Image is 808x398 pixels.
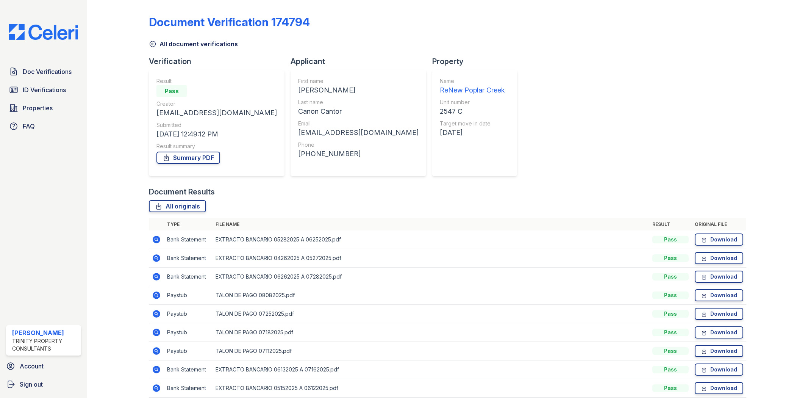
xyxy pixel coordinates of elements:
[298,77,419,85] div: First name
[695,289,743,301] a: Download
[149,56,291,67] div: Verification
[298,120,419,127] div: Email
[298,149,419,159] div: [PHONE_NUMBER]
[23,67,72,76] span: Doc Verifications
[3,359,84,374] a: Account
[298,127,419,138] div: [EMAIL_ADDRESS][DOMAIN_NAME]
[6,82,81,97] a: ID Verifications
[695,252,743,264] a: Download
[652,236,689,243] div: Pass
[440,77,505,85] div: Name
[149,15,310,29] div: Document Verification 174794
[164,249,213,268] td: Bank Statement
[440,127,505,138] div: [DATE]
[164,218,213,230] th: Type
[432,56,523,67] div: Property
[12,328,78,337] div: [PERSON_NAME]
[695,233,743,246] a: Download
[213,268,649,286] td: EXTRACTO BANCARIO 06262025 A 07282025.pdf
[20,380,43,389] span: Sign out
[164,230,213,249] td: Bank Statement
[156,77,277,85] div: Result
[213,305,649,323] td: TALON DE PAGO 07252025.pdf
[164,286,213,305] td: Paystub
[213,379,649,398] td: EXTRACTO BANCARIO 05152025 A 06122025.pdf
[298,99,419,106] div: Last name
[156,129,277,139] div: [DATE] 12:49:12 PM
[440,85,505,96] div: ReNew Poplar Creek
[298,106,419,117] div: Canon Cantor
[440,99,505,106] div: Unit number
[156,152,220,164] a: Summary PDF
[692,218,746,230] th: Original file
[23,122,35,131] span: FAQ
[652,254,689,262] div: Pass
[12,337,78,353] div: Trinity Property Consultants
[149,39,238,49] a: All document verifications
[164,305,213,323] td: Paystub
[213,286,649,305] td: TALON DE PAGO 08082025.pdf
[695,382,743,394] a: Download
[213,342,649,360] td: TALON DE PAGO 07112025.pdf
[156,121,277,129] div: Submitted
[695,271,743,283] a: Download
[164,268,213,286] td: Bank Statement
[3,24,84,40] img: CE_Logo_Blue-a8612792a0a2168367f1c8372b55b34899dd931a85d93a1a3d3e32e68fde9ad4.png
[149,200,206,212] a: All originals
[298,85,419,96] div: [PERSON_NAME]
[6,119,81,134] a: FAQ
[23,103,53,113] span: Properties
[213,249,649,268] td: EXTRACTO BANCARIO 04262025 A 05272025.pdf
[652,347,689,355] div: Pass
[213,360,649,379] td: EXTRACTO BANCARIO 06132025 A 07162025.pdf
[6,64,81,79] a: Doc Verifications
[652,291,689,299] div: Pass
[652,310,689,318] div: Pass
[649,218,692,230] th: Result
[156,100,277,108] div: Creator
[164,342,213,360] td: Paystub
[291,56,432,67] div: Applicant
[156,85,187,97] div: Pass
[23,85,66,94] span: ID Verifications
[164,323,213,342] td: Paystub
[695,345,743,357] a: Download
[440,77,505,96] a: Name ReNew Poplar Creek
[652,384,689,392] div: Pass
[20,362,44,371] span: Account
[298,141,419,149] div: Phone
[213,323,649,342] td: TALON DE PAGO 07182025.pdf
[652,273,689,280] div: Pass
[149,186,215,197] div: Document Results
[3,377,84,392] a: Sign out
[695,326,743,338] a: Download
[6,100,81,116] a: Properties
[213,230,649,249] td: EXTRACTO BANCARIO 05282025 A 06252025.pdf
[156,108,277,118] div: [EMAIL_ADDRESS][DOMAIN_NAME]
[695,308,743,320] a: Download
[440,106,505,117] div: 2547 C
[440,120,505,127] div: Target move in date
[652,329,689,336] div: Pass
[213,218,649,230] th: File name
[156,143,277,150] div: Result summary
[695,364,743,376] a: Download
[164,360,213,379] td: Bank Statement
[164,379,213,398] td: Bank Statement
[652,366,689,373] div: Pass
